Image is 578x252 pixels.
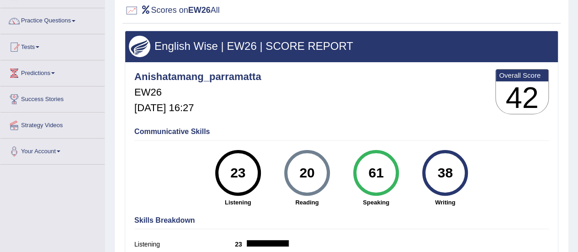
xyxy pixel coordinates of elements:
a: Practice Questions [0,8,105,31]
div: 61 [359,154,392,192]
h3: English Wise | EW26 | SCORE REPORT [129,40,554,52]
a: Your Account [0,139,105,161]
h4: Anishatamang_parramatta [134,71,261,82]
div: 23 [221,154,255,192]
a: Success Stories [0,86,105,109]
a: Predictions [0,60,105,83]
b: Overall Score [499,71,545,79]
h4: Communicative Skills [134,128,549,136]
h5: EW26 [134,87,261,98]
div: 38 [429,154,462,192]
a: Tests [0,34,105,57]
strong: Speaking [346,198,406,207]
strong: Writing [415,198,475,207]
strong: Listening [208,198,268,207]
h2: Scores on All [125,4,220,17]
strong: Reading [277,198,337,207]
h4: Skills Breakdown [134,216,549,225]
b: 23 [235,241,247,248]
a: Strategy Videos [0,113,105,135]
div: 20 [290,154,323,192]
label: Listening [134,240,235,249]
h3: 42 [496,81,548,114]
img: wings.png [129,36,150,57]
h5: [DATE] 16:27 [134,102,261,113]
b: EW26 [188,5,211,15]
